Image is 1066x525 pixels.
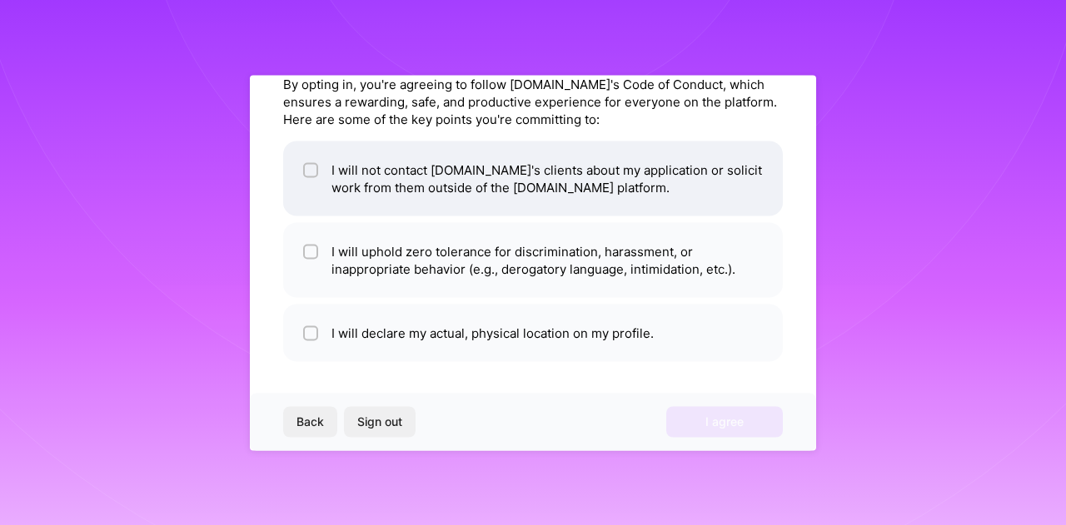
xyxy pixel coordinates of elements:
span: Back [296,414,324,430]
li: I will not contact [DOMAIN_NAME]'s clients about my application or solicit work from them outside... [283,141,783,215]
li: I will uphold zero tolerance for discrimination, harassment, or inappropriate behavior (e.g., der... [283,222,783,297]
span: Sign out [357,414,402,430]
div: By opting in, you're agreeing to follow [DOMAIN_NAME]'s Code of Conduct, which ensures a rewardin... [283,75,783,127]
button: Sign out [344,407,416,437]
button: Back [283,407,337,437]
li: I will declare my actual, physical location on my profile. [283,304,783,361]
